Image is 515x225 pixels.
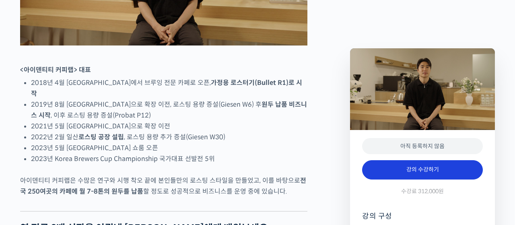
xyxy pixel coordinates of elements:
a: 설정 [104,158,154,178]
li: 2019년 8월 [GEOGRAPHIC_DATA]으로 확장 이전, 로스팅 용량 증설(Giesen W6) 후 , 이후 로스팅 용량 증설(Probat P12) [31,99,307,121]
p: 아이덴티티 커피랩은 수많은 연구와 시행 착오 끝에 본인들만의 로스팅 스타일을 만들었고, 이를 바탕으로 할 정도로 성공적으로 비즈니스를 운영 중에 있습니다. [20,175,307,197]
a: 강의 수강하기 [362,160,483,180]
strong: <아이덴티티 커피랩> 대표 [20,66,91,74]
li: 2023년 5월 [GEOGRAPHIC_DATA] 쇼룸 오픈 [31,142,307,153]
div: 아직 등록하지 않음 [362,138,483,155]
strong: 로스팅 공장 설립 [78,133,124,141]
li: 2018년 4월 [GEOGRAPHIC_DATA]에서 브루잉 전문 카페로 오픈, [31,77,307,99]
span: 대화 [74,171,83,177]
span: 홈 [25,170,30,177]
li: 2023년 Korea Brewers Cup Championship 국가대표 선발전 5위 [31,153,307,164]
span: 설정 [124,170,134,177]
a: 홈 [2,158,53,178]
span: 수강료 312,000원 [401,188,444,195]
a: 대화 [53,158,104,178]
li: 2022년 2월 일산 , 로스팅 용량 추가 증설(Giesen W30) [31,132,307,142]
li: 2021년 5월 [GEOGRAPHIC_DATA]으로 확장 이전 [31,121,307,132]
